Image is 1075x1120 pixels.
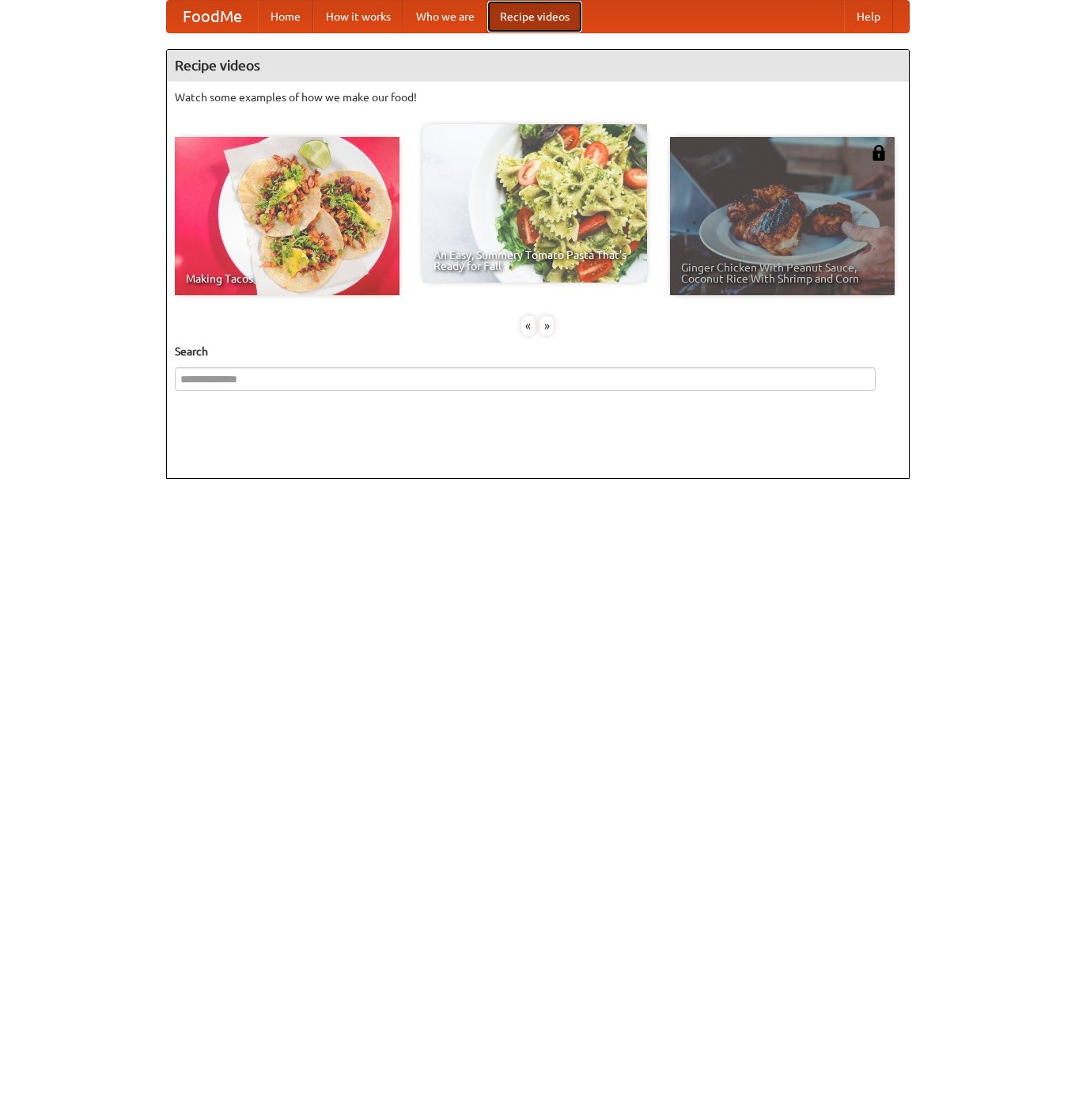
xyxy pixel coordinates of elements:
div: » [539,316,554,336]
a: Home [258,1,313,32]
a: How it works [313,1,403,32]
span: An Easy, Summery Tomato Pasta That's Ready for Fall [433,249,636,271]
a: Making Tacos [175,137,399,295]
a: FoodMe [167,1,258,32]
h4: Recipe videos [167,50,909,82]
a: Recipe videos [487,1,582,32]
img: 483408.png [871,145,887,161]
span: Making Tacos [186,273,388,284]
a: Who we are [403,1,487,32]
div: « [521,316,536,336]
h5: Search [175,344,901,359]
p: Watch some examples of how we make our food! [175,89,901,105]
a: An Easy, Summery Tomato Pasta That's Ready for Fall [422,124,647,283]
a: Help [844,1,893,32]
